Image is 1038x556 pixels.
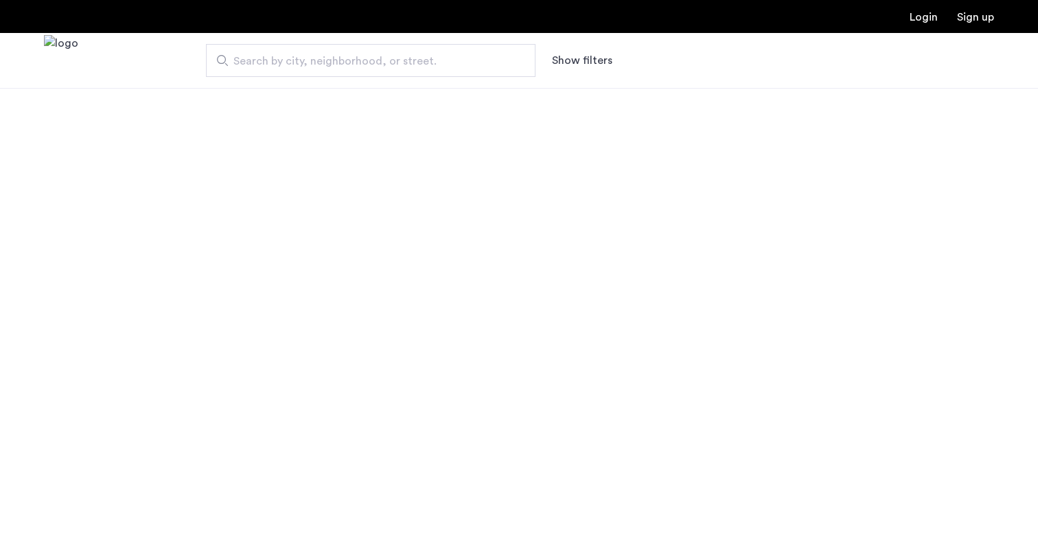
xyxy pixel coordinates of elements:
[910,12,938,23] a: Login
[44,35,78,87] a: Cazamio Logo
[233,53,497,69] span: Search by city, neighborhood, or street.
[957,12,994,23] a: Registration
[552,52,612,69] button: Show or hide filters
[206,44,535,77] input: Apartment Search
[44,35,78,87] img: logo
